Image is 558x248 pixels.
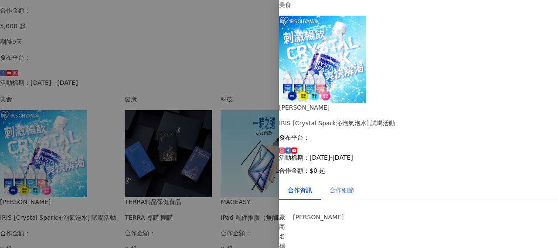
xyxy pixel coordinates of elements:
[288,185,312,195] div: 合作資訊
[279,134,558,141] p: 發布平台：
[279,16,366,103] img: Crystal Spark 沁泡氣泡水
[279,103,558,112] div: [PERSON_NAME]
[330,185,354,195] div: 合作細節
[279,154,558,161] p: 活動檔期：[DATE]-[DATE]
[279,167,558,174] p: 合作金額： $0 起
[279,118,558,128] div: IRIS [Crystal Spark沁泡氣泡水] 試喝活動
[293,212,358,222] p: [PERSON_NAME]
